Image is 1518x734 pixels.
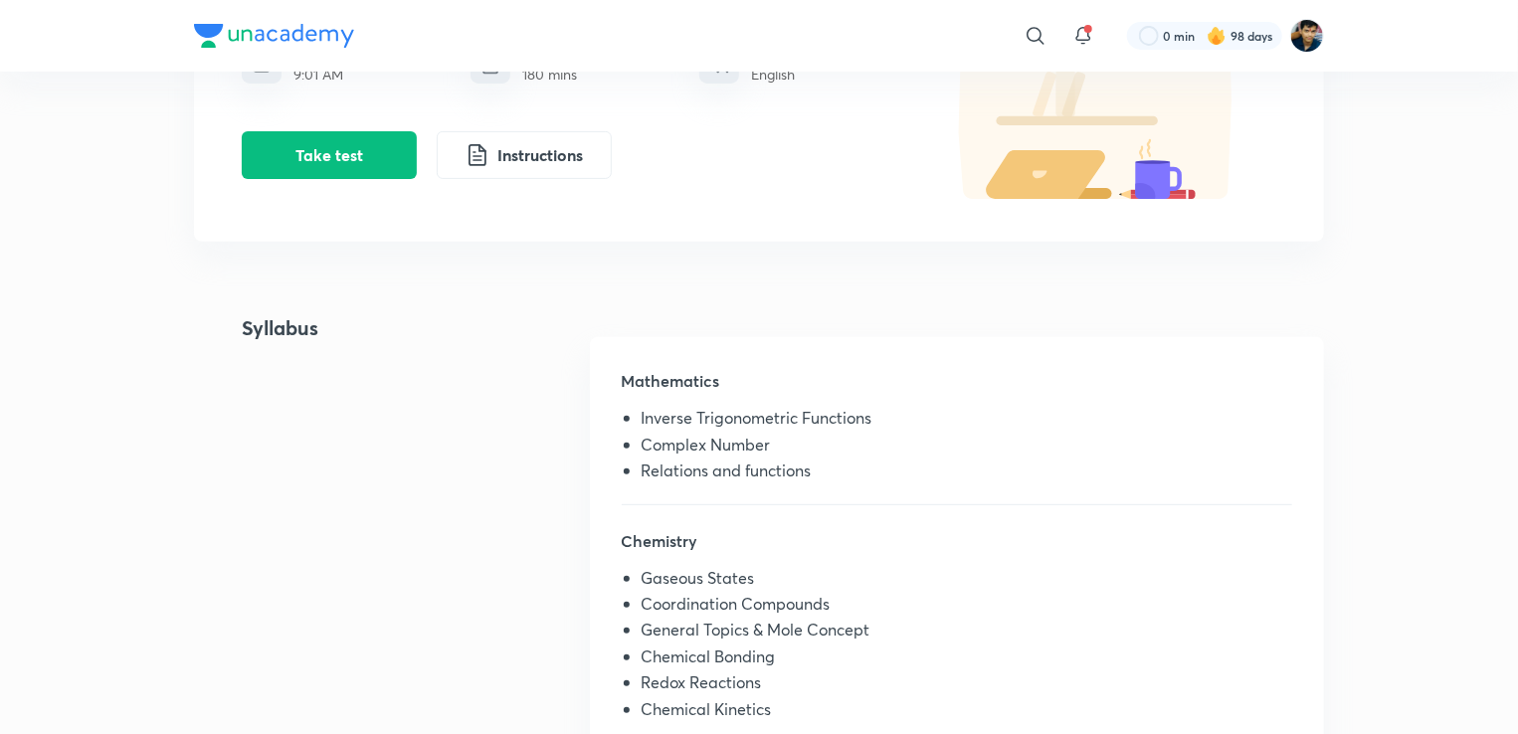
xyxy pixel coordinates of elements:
li: Chemical Kinetics [642,700,1292,726]
img: Company Logo [194,24,354,48]
button: Take test [242,131,417,179]
img: instruction [466,143,489,167]
li: Redox Reactions [642,673,1292,699]
li: Coordination Compounds [642,595,1292,621]
img: SHREYANSH GUPTA [1290,19,1324,53]
button: Instructions [437,131,612,179]
li: Chemical Bonding [642,647,1292,673]
img: streak [1207,26,1227,46]
h5: Mathematics [622,369,1292,409]
li: General Topics & Mole Concept [642,621,1292,646]
li: Complex Number [642,436,1292,461]
li: Inverse Trigonometric Functions [642,409,1292,435]
div: 9:01 AM [293,67,393,83]
div: 180 mins [522,67,644,83]
div: English [751,67,825,83]
li: Gaseous States [642,569,1292,595]
li: Relations and functions [642,461,1292,487]
h5: Chemistry [622,529,1292,569]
